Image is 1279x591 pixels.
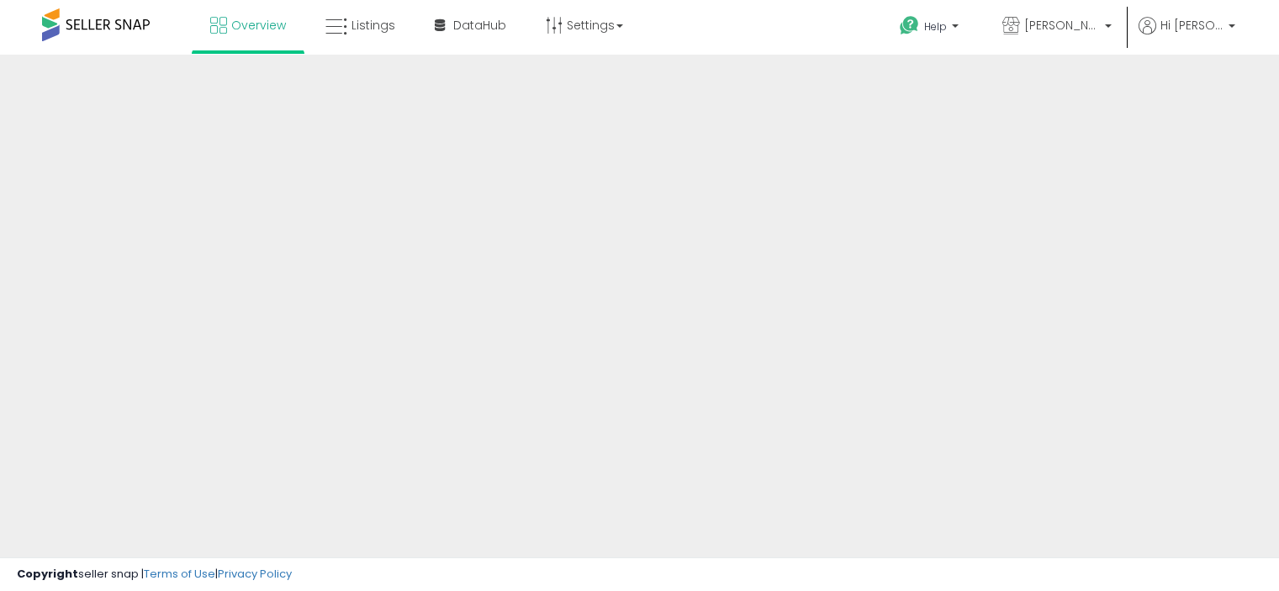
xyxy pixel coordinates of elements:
span: Listings [351,17,395,34]
span: Overview [231,17,286,34]
span: Hi [PERSON_NAME] [1160,17,1224,34]
a: Hi [PERSON_NAME] [1139,17,1235,55]
span: DataHub [453,17,506,34]
div: seller snap | | [17,567,292,583]
span: Help [924,19,947,34]
a: Help [886,3,975,55]
span: [PERSON_NAME] [1024,17,1100,34]
a: Terms of Use [144,566,215,582]
a: Privacy Policy [218,566,292,582]
strong: Copyright [17,566,78,582]
i: Get Help [899,15,920,36]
